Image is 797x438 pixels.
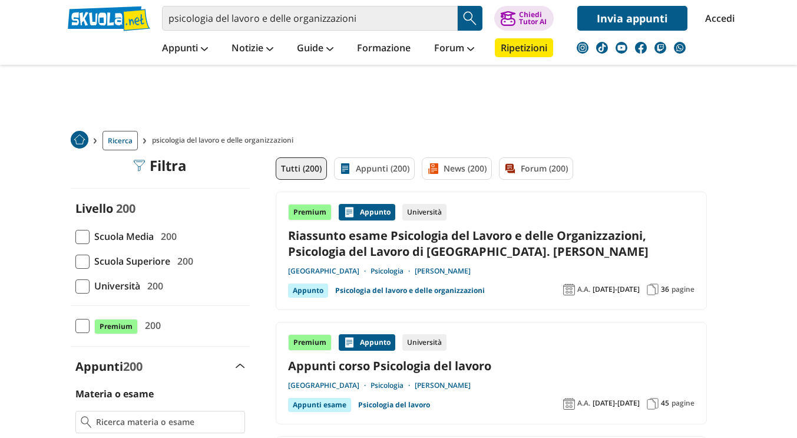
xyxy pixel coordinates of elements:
img: Home [71,131,88,149]
div: Appunti esame [288,398,351,412]
div: Università [402,334,447,351]
a: Psicologia [371,266,415,276]
a: Accedi [705,6,730,31]
span: 36 [661,285,669,294]
span: 200 [116,200,135,216]
span: A.A. [577,399,590,408]
input: Ricerca materia o esame [96,416,239,428]
img: Filtra filtri mobile [133,160,145,172]
button: Search Button [458,6,482,31]
img: Cerca appunti, riassunti o versioni [461,9,479,27]
img: WhatsApp [674,42,686,54]
span: psicologia del lavoro e delle organizzazioni [152,131,298,150]
button: ChiediTutor AI [494,6,554,31]
span: [DATE]-[DATE] [593,399,640,408]
div: Appunto [339,334,395,351]
img: Forum filtro contenuto [504,163,516,174]
a: Appunti corso Psicologia del lavoro [288,358,695,374]
a: Invia appunti [577,6,687,31]
span: Premium [94,319,138,334]
img: instagram [577,42,588,54]
div: Appunto [288,284,328,298]
div: Appunto [339,204,395,220]
div: Premium [288,204,332,220]
span: pagine [672,285,695,294]
a: [GEOGRAPHIC_DATA] [288,266,371,276]
span: Scuola Superiore [90,253,170,269]
a: Appunti (200) [334,157,415,180]
a: [PERSON_NAME] [415,266,471,276]
a: Forum (200) [499,157,573,180]
a: [PERSON_NAME] [415,381,471,390]
img: Ricerca materia o esame [81,416,92,428]
img: Apri e chiudi sezione [236,364,245,368]
img: Pagine [647,284,659,295]
span: 200 [123,358,143,374]
input: Cerca appunti, riassunti o versioni [162,6,458,31]
img: twitch [654,42,666,54]
a: Ricerca [102,131,138,150]
img: Appunti contenuto [343,337,355,348]
a: Ripetizioni [495,38,553,57]
div: Filtra [133,157,187,174]
img: Anno accademico [563,284,575,295]
a: Riassunto esame Psicologia del Lavoro e delle Organizzazioni, Psicologia del Lavoro di [GEOGRAPHI... [288,228,695,259]
span: pagine [672,399,695,408]
img: facebook [635,42,647,54]
span: 200 [156,229,177,244]
a: [GEOGRAPHIC_DATA] [288,381,371,390]
span: [DATE]-[DATE] [593,285,640,294]
a: Psicologia [371,381,415,390]
a: News (200) [422,157,492,180]
a: Tutti (200) [276,157,327,180]
span: 45 [661,399,669,408]
span: 200 [143,278,163,294]
a: Forum [431,38,477,60]
span: A.A. [577,285,590,294]
a: Psicologia del lavoro [358,398,430,412]
label: Appunti [75,358,143,374]
img: Appunti contenuto [343,206,355,218]
a: Notizie [229,38,276,60]
span: Scuola Media [90,229,154,244]
img: Pagine [647,398,659,410]
div: Università [402,204,447,220]
a: Appunti [159,38,211,60]
a: Formazione [354,38,414,60]
img: tiktok [596,42,608,54]
span: 200 [140,318,161,333]
a: Psicologia del lavoro e delle organizzazioni [335,284,485,298]
span: 200 [173,253,193,269]
img: Anno accademico [563,398,575,410]
a: Guide [294,38,336,60]
div: Chiedi Tutor AI [519,11,547,25]
span: Università [90,278,140,294]
img: Appunti filtro contenuto [339,163,351,174]
img: youtube [616,42,627,54]
label: Livello [75,200,113,216]
a: Home [71,131,88,150]
div: Premium [288,334,332,351]
img: News filtro contenuto [427,163,439,174]
label: Materia o esame [75,387,154,400]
